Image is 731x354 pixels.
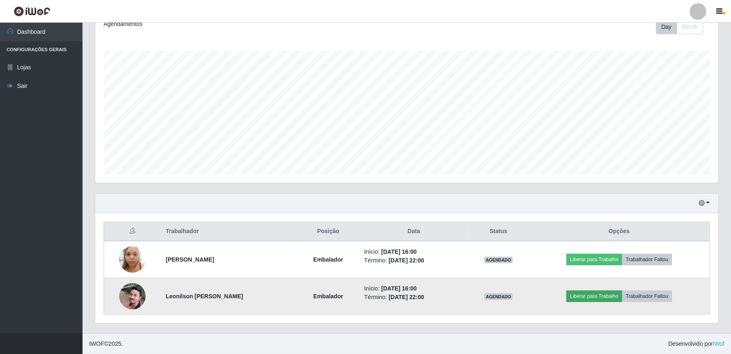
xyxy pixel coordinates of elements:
[313,293,343,300] strong: Embalador
[529,222,710,241] th: Opções
[468,222,528,241] th: Status
[166,256,214,263] strong: [PERSON_NAME]
[313,256,343,263] strong: Embalador
[713,340,724,347] a: iWof
[656,20,710,34] div: Toolbar with button groups
[166,293,243,300] strong: Leonilson [PERSON_NAME]
[656,20,677,34] button: Day
[484,293,513,300] span: AGENDADO
[484,257,513,263] span: AGENDADO
[161,222,297,241] th: Trabalhador
[668,340,724,348] span: Desenvolvido por
[566,290,622,302] button: Liberar para Trabalho
[119,270,146,323] img: 1749039440131.jpeg
[364,248,463,256] li: Início:
[381,285,417,292] time: [DATE] 16:00
[677,20,703,34] button: Month
[297,222,359,241] th: Posição
[364,256,463,265] li: Término:
[389,257,424,264] time: [DATE] 22:00
[622,254,672,265] button: Trabalhador Faltou
[14,6,50,17] img: CoreUI Logo
[364,284,463,293] li: Início:
[89,340,104,347] span: IWOF
[359,222,468,241] th: Data
[104,20,349,28] div: Agendamentos
[119,242,146,277] img: 1736260046838.jpeg
[389,294,424,300] time: [DATE] 22:00
[566,254,622,265] button: Liberar para Trabalho
[381,248,417,255] time: [DATE] 16:00
[89,340,123,348] span: © 2025 .
[364,293,463,302] li: Término:
[622,290,672,302] button: Trabalhador Faltou
[656,20,703,34] div: First group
